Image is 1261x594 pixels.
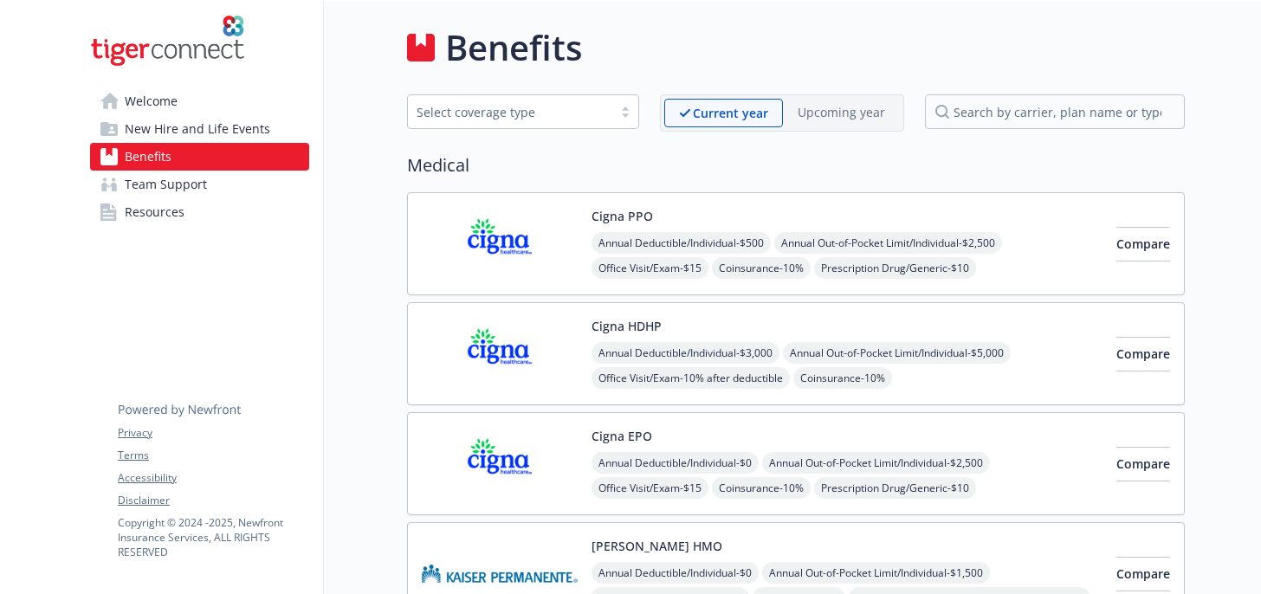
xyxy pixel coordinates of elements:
[712,257,811,279] span: Coinsurance - 10%
[814,257,976,279] span: Prescription Drug/Generic - $10
[712,477,811,499] span: Coinsurance - 10%
[592,342,779,364] span: Annual Deductible/Individual - $3,000
[774,232,1002,254] span: Annual Out-of-Pocket Limit/Individual - $2,500
[118,493,308,508] a: Disclaimer
[125,198,184,226] span: Resources
[125,115,270,143] span: New Hire and Life Events
[118,470,308,486] a: Accessibility
[592,207,653,225] button: Cigna PPO
[783,342,1011,364] span: Annual Out-of-Pocket Limit/Individual - $5,000
[125,171,207,198] span: Team Support
[592,562,759,584] span: Annual Deductible/Individual - $0
[118,425,308,441] a: Privacy
[1116,236,1170,252] span: Compare
[793,367,892,389] span: Coinsurance - 10%
[798,103,885,121] p: Upcoming year
[814,477,976,499] span: Prescription Drug/Generic - $10
[592,367,790,389] span: Office Visit/Exam - 10% after deductible
[1116,337,1170,371] button: Compare
[125,143,171,171] span: Benefits
[592,477,708,499] span: Office Visit/Exam - $15
[90,198,309,226] a: Resources
[592,537,722,555] button: [PERSON_NAME] HMO
[1116,455,1170,472] span: Compare
[1116,345,1170,362] span: Compare
[783,99,900,127] span: Upcoming year
[407,152,1185,178] h2: Medical
[1116,565,1170,582] span: Compare
[422,427,578,500] img: CIGNA carrier logo
[762,562,990,584] span: Annual Out-of-Pocket Limit/Individual - $1,500
[693,104,768,122] p: Current year
[592,257,708,279] span: Office Visit/Exam - $15
[762,452,990,474] span: Annual Out-of-Pocket Limit/Individual - $2,500
[90,143,309,171] a: Benefits
[592,317,662,335] button: Cigna HDHP
[90,115,309,143] a: New Hire and Life Events
[125,87,178,115] span: Welcome
[90,87,309,115] a: Welcome
[1116,227,1170,261] button: Compare
[417,103,604,121] div: Select coverage type
[422,207,578,281] img: CIGNA carrier logo
[445,22,582,74] h1: Benefits
[592,427,652,445] button: Cigna EPO
[90,171,309,198] a: Team Support
[1116,557,1170,591] button: Compare
[422,317,578,391] img: CIGNA carrier logo
[1116,447,1170,481] button: Compare
[592,452,759,474] span: Annual Deductible/Individual - $0
[118,448,308,463] a: Terms
[592,232,771,254] span: Annual Deductible/Individual - $500
[118,515,308,559] p: Copyright © 2024 - 2025 , Newfront Insurance Services, ALL RIGHTS RESERVED
[925,94,1185,129] input: search by carrier, plan name or type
